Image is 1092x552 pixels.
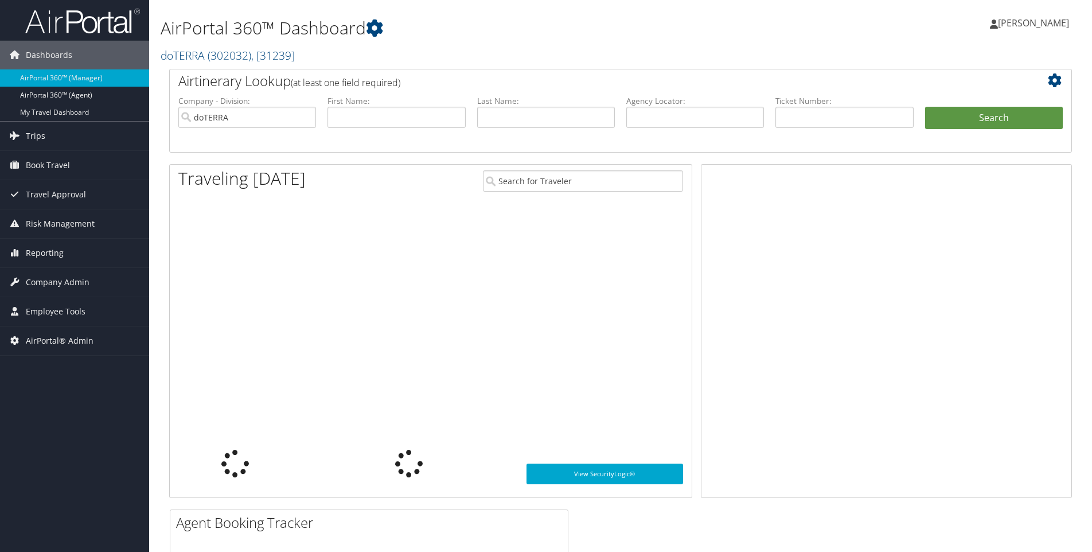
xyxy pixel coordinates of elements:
[178,95,316,107] label: Company - Division:
[327,95,465,107] label: First Name:
[25,7,140,34] img: airportal-logo.png
[477,95,615,107] label: Last Name:
[26,122,45,150] span: Trips
[176,513,568,532] h2: Agent Booking Tracker
[26,297,85,326] span: Employee Tools
[178,166,306,191] h1: Traveling [DATE]
[178,71,988,91] h2: Airtinerary Lookup
[26,239,64,267] span: Reporting
[26,41,72,69] span: Dashboards
[251,48,295,63] span: , [ 31239 ]
[208,48,251,63] span: ( 302032 )
[998,17,1069,29] span: [PERSON_NAME]
[26,151,70,180] span: Book Travel
[26,209,95,238] span: Risk Management
[26,268,89,297] span: Company Admin
[775,95,913,107] label: Ticket Number:
[26,326,93,355] span: AirPortal® Admin
[483,170,683,192] input: Search for Traveler
[291,76,400,89] span: (at least one field required)
[161,48,295,63] a: doTERRA
[925,107,1063,130] button: Search
[526,464,683,484] a: View SecurityLogic®
[161,16,774,40] h1: AirPortal 360™ Dashboard
[626,95,764,107] label: Agency Locator:
[990,6,1081,40] a: [PERSON_NAME]
[26,180,86,209] span: Travel Approval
